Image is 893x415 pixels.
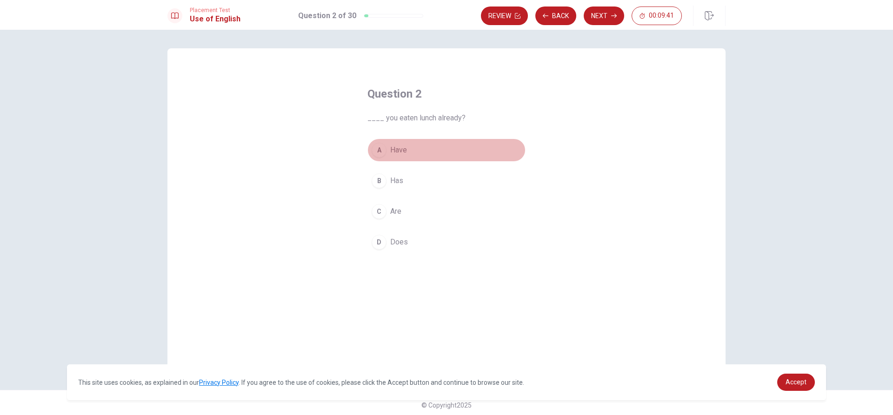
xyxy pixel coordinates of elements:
[786,378,806,386] span: Accept
[367,169,526,192] button: BHas
[421,402,472,409] span: © Copyright 2025
[632,7,682,25] button: 00:09:41
[584,7,624,25] button: Next
[367,86,526,101] h4: Question 2
[390,175,403,186] span: Has
[390,145,407,156] span: Have
[78,379,524,386] span: This site uses cookies, as explained in our . If you agree to the use of cookies, please click th...
[367,200,526,223] button: CAre
[372,235,387,250] div: D
[367,138,526,162] button: AHave
[190,7,240,13] span: Placement Test
[298,10,356,21] h1: Question 2 of 30
[777,374,815,391] a: dismiss cookie message
[372,173,387,188] div: B
[367,112,526,124] span: ____ you eaten lunch already?
[67,364,826,400] div: cookieconsent
[481,7,528,25] button: Review
[535,7,576,25] button: Back
[372,204,387,219] div: C
[367,231,526,254] button: DDoes
[372,143,387,158] div: A
[649,12,674,20] span: 00:09:41
[390,206,401,217] span: Are
[390,237,408,248] span: Does
[190,13,240,25] h1: Use of English
[199,379,239,386] a: Privacy Policy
